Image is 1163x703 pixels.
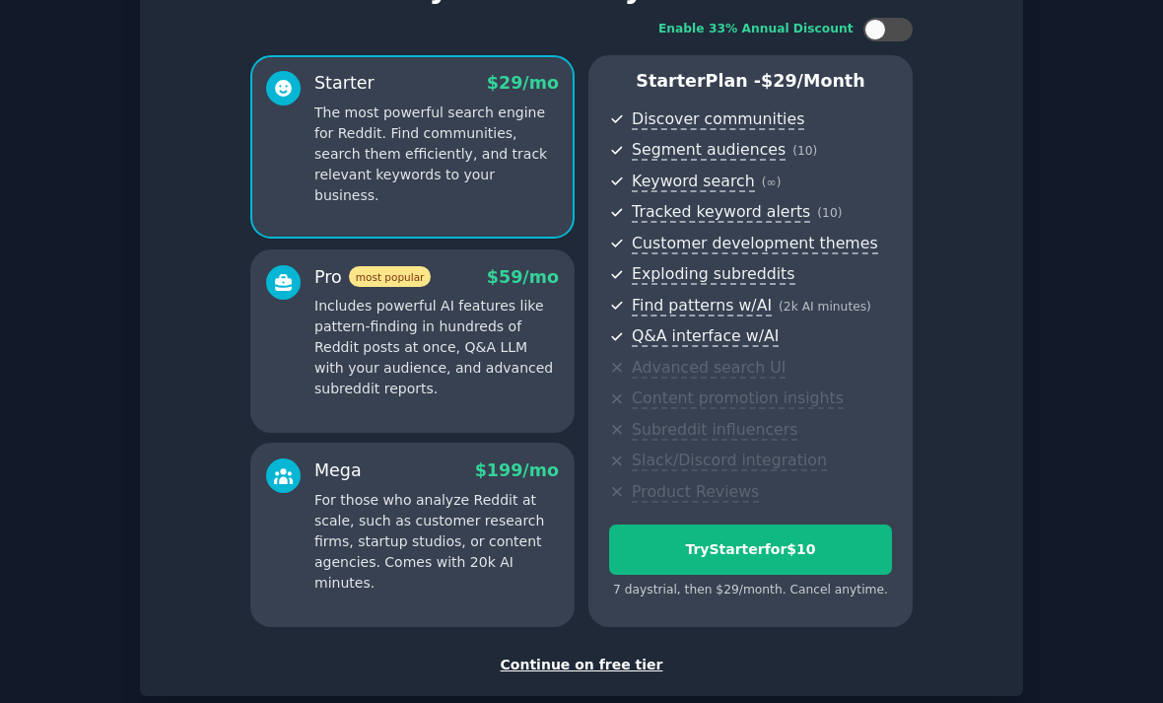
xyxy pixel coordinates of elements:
p: Includes powerful AI features like pattern-finding in hundreds of Reddit posts at once, Q&A LLM w... [314,296,559,399]
span: Slack/Discord integration [632,451,827,471]
span: Find patterns w/AI [632,296,772,316]
span: Keyword search [632,172,755,192]
div: Mega [314,458,362,483]
button: TryStarterfor$10 [609,525,892,575]
span: Exploding subreddits [632,264,794,285]
span: Content promotion insights [632,388,844,409]
div: Pro [314,265,431,290]
span: $ 29 /mo [487,73,559,93]
span: ( 2k AI minutes ) [779,300,871,314]
span: Product Reviews [632,482,759,503]
div: Starter [314,71,375,96]
span: $ 59 /mo [487,267,559,287]
p: Starter Plan - [609,69,892,94]
div: Try Starter for $10 [610,539,891,560]
span: Subreddit influencers [632,420,797,441]
p: For those who analyze Reddit at scale, such as customer research firms, startup studios, or conte... [314,490,559,594]
div: 7 days trial, then $ 29 /month . Cancel anytime. [609,582,892,599]
span: Customer development themes [632,234,878,254]
div: Enable 33% Annual Discount [658,21,854,38]
span: ( 10 ) [817,206,842,220]
span: ( 10 ) [792,144,817,158]
span: ( ∞ ) [762,176,782,189]
span: Tracked keyword alerts [632,202,810,223]
span: $ 29 /month [761,71,865,91]
span: $ 199 /mo [475,460,559,480]
div: Continue on free tier [161,655,1002,675]
span: Discover communities [632,109,804,130]
span: Q&A interface w/AI [632,326,779,347]
span: most popular [349,266,432,287]
span: Segment audiences [632,140,786,161]
span: Advanced search UI [632,358,786,379]
p: The most powerful search engine for Reddit. Find communities, search them efficiently, and track ... [314,103,559,206]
